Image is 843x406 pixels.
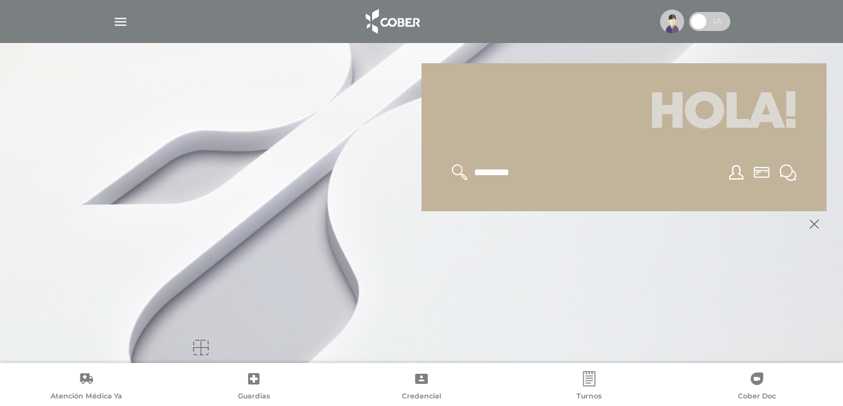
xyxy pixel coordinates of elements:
a: Atención Médica Ya [3,371,170,403]
a: Guardias [170,371,338,403]
h1: Hola! [437,78,811,149]
img: Cober_menu-lines-white.svg [113,14,128,30]
span: Atención Médica Ya [51,391,122,403]
a: Cober Doc [673,371,840,403]
span: Guardias [238,391,270,403]
img: logo_cober_home-white.png [359,6,425,37]
a: Credencial [338,371,506,403]
span: Turnos [577,391,602,403]
img: profile-placeholder.svg [660,9,684,34]
span: Cober Doc [738,391,776,403]
a: Turnos [505,371,673,403]
span: Credencial [402,391,441,403]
